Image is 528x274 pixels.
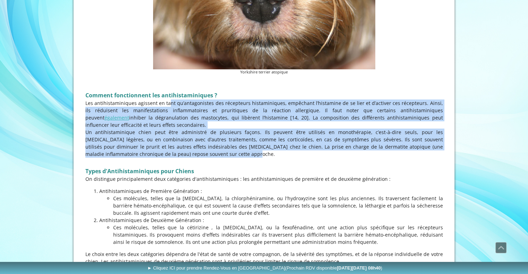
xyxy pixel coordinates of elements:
span: ► Cliquez ICI pour prendre Rendez-Vous en [GEOGRAPHIC_DATA] [147,265,382,271]
p: Ces molécules, telles que la [MEDICAL_DATA], la chlorphéniramine, ou l'hydroxyzine sont les plus ... [113,195,443,216]
strong: Comment fonctionnent les antihistaminiques ? [85,91,217,99]
a: Défiler vers le haut [495,242,506,253]
figcaption: Yorkshire terrier atopique [153,69,375,75]
p: On distingue principalement deux catégories d'antihistaminiques : les antihistaminiques de premiè... [85,175,443,183]
p: Les antihistaminiques agissent en tant qu’antagonistes des récepteurs histaminiques, empêchant l’... [85,99,443,129]
p: Le choix entre les deux catégories dépendra de l'état de santé de votre compagnon, de la sévérité... [85,250,443,265]
p: Ces molécules, telles que la cétirizine , la [MEDICAL_DATA], ou la fexofénadine, ont une action p... [113,224,443,246]
p: Antihistaminiques de Deuxième Génération : [99,216,443,224]
span: Défiler vers le haut [496,242,506,253]
b: [DATE][DATE] 08h40 [337,265,381,271]
p: Un antihistaminique chien peut être administré de plusieurs façons. Ils peuvent être utilisés en ... [85,129,443,158]
a: également [104,114,129,121]
strong: Types d'Antihistaminiques pour Chiens [85,167,194,175]
p: Antihistaminiques de Première Génération : [99,187,443,195]
span: (Prochain RDV disponible ) [285,265,382,271]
